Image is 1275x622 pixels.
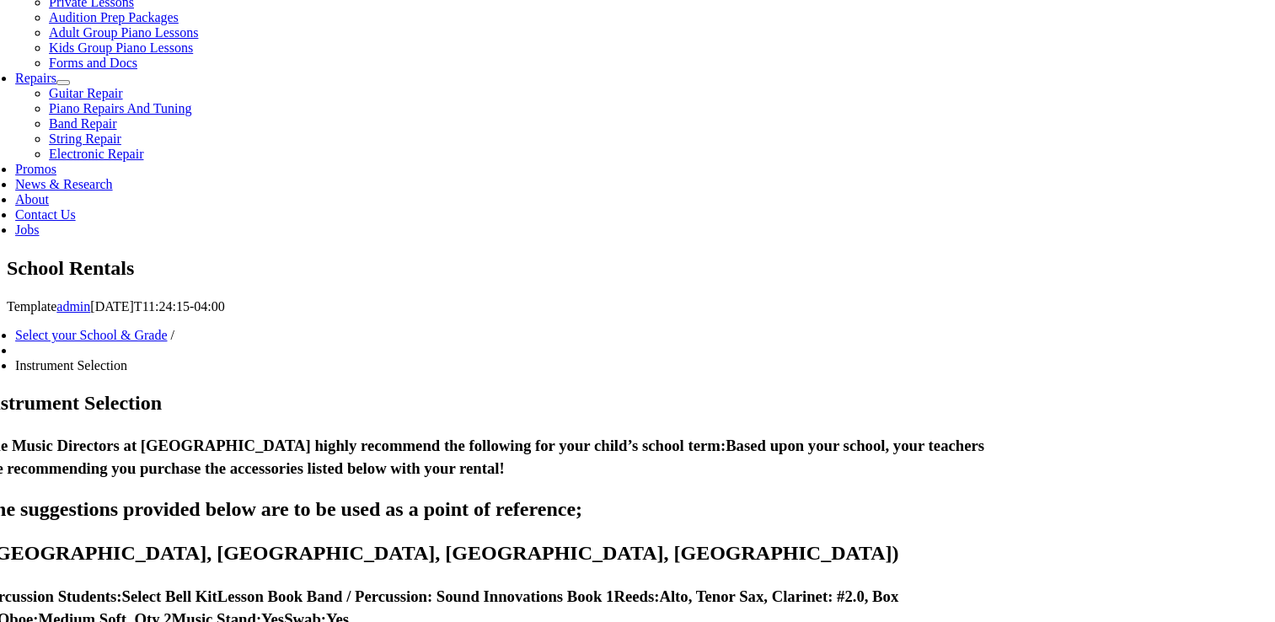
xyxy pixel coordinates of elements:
a: Jobs [15,223,39,237]
button: Open submenu of Repairs [56,80,70,85]
a: Select your School & Grade [15,328,167,342]
section: Page Title Bar [7,255,1268,283]
a: Contact Us [15,207,76,222]
a: Piano Repairs And Tuning [49,101,191,115]
a: Adult Group Piano Lessons [49,25,198,40]
a: Electronic Repair [49,147,143,161]
span: [DATE]T11:24:15-04:00 [90,299,224,314]
strong: Reeds: [613,587,659,605]
li: Instrument Selection [15,358,1007,373]
a: Band Repair [49,116,116,131]
a: Repairs [15,71,56,85]
span: / [170,328,174,342]
a: Forms and Docs [49,56,137,70]
strong: Lesson Book Band / Percussion [217,587,427,605]
span: Template [7,299,56,314]
a: Promos [15,162,56,176]
a: About [15,192,49,206]
h1: School Rentals [7,255,1268,283]
a: Audition Prep Packages [49,10,179,24]
a: Guitar Repair [49,86,123,100]
a: String Repair [49,131,121,146]
a: admin [56,299,90,314]
a: News & Research [15,177,113,191]
a: Kids Group Piano Lessons [49,40,193,55]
